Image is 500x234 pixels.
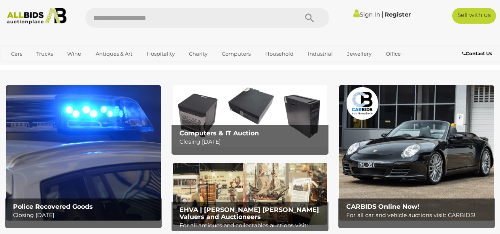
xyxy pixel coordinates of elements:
a: Police Recovered Goods Police Recovered Goods Closing [DATE] [6,85,161,221]
a: Jewellery [342,47,377,60]
a: Sign In [353,11,380,18]
a: Sell with us [452,8,496,24]
p: Closing [DATE] [13,210,158,220]
a: Wine [62,47,86,60]
span: | [381,10,383,19]
a: Sports [6,60,32,73]
b: Contact Us [462,51,492,56]
a: Cars [6,47,27,60]
img: CARBIDS Online Now! [339,85,494,221]
a: Antiques & Art [91,47,138,60]
a: Industrial [303,47,338,60]
p: For all car and vehicle auctions visit: CARBIDS! [346,210,491,220]
a: Charity [184,47,213,60]
a: Computers & IT Auction Computers & IT Auction Closing [DATE] [173,85,328,147]
img: Police Recovered Goods [6,85,161,221]
p: Closing [DATE] [179,137,324,147]
img: Computers & IT Auction [173,85,328,147]
a: CARBIDS Online Now! CARBIDS Online Now! For all car and vehicle auctions visit: CARBIDS! [339,85,494,221]
b: CARBIDS Online Now! [346,203,419,210]
a: Hospitality [142,47,180,60]
a: [GEOGRAPHIC_DATA] [36,60,103,73]
b: EHVA | [PERSON_NAME] [PERSON_NAME] Valuers and Auctioneers [179,206,319,221]
a: Household [260,47,299,60]
a: Trucks [31,47,58,60]
b: Police Recovered Goods [13,203,93,210]
a: EHVA | Evans Hastings Valuers and Auctioneers EHVA | [PERSON_NAME] [PERSON_NAME] Valuers and Auct... [173,163,328,225]
a: Computers [217,47,256,60]
a: Register [385,11,411,18]
button: Search [290,8,329,28]
img: Allbids.com.au [4,8,70,24]
img: EHVA | Evans Hastings Valuers and Auctioneers [173,163,328,225]
a: Office [381,47,406,60]
b: Computers & IT Auction [179,129,259,137]
a: Contact Us [462,49,494,58]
